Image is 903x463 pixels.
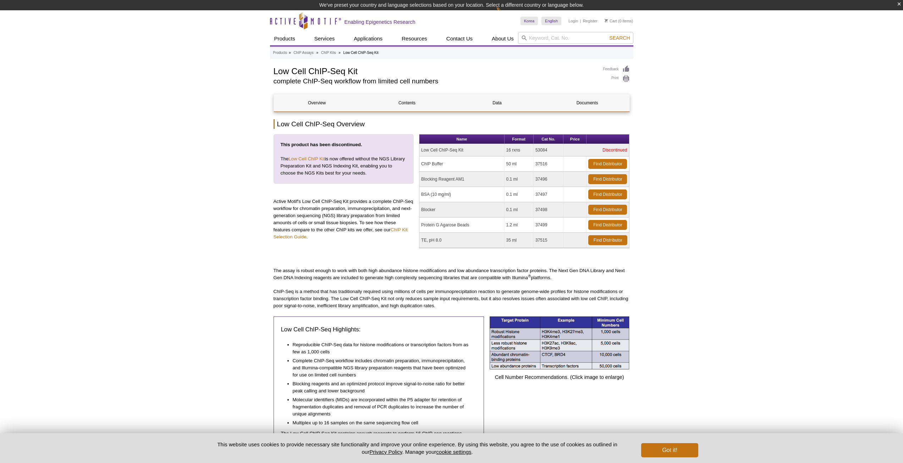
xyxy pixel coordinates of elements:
[505,202,534,217] td: 0.1 ml
[563,144,629,156] td: Discontinued
[293,379,470,395] li: Blocking reagents and an optimized protocol improve signal-to-noise ratio for better peak calling...
[321,50,336,56] a: ChIP Kits
[293,50,314,56] a: ChIP Assays
[528,274,531,278] sup: ®
[274,78,596,84] h2: complete ChIP-Seq workflow from limited cell numbers
[588,189,627,199] a: Find Distributor
[568,18,578,23] a: Login
[489,316,630,372] a: Click for larger image
[583,18,598,23] a: Register
[454,94,540,111] a: Data
[442,32,477,45] a: Contact Us
[288,156,325,161] a: Low Cell ChIP Kit
[534,156,563,172] td: 37516
[588,235,627,245] a: Find Distributor
[397,32,431,45] a: Resources
[505,187,534,202] td: 0.1 ml
[310,32,339,45] a: Services
[419,217,504,233] td: Protein G Agarose Beads
[419,187,504,202] td: BSA (10 mg/ml)
[293,339,470,355] li: Reproducible ChIP-Seq data for histone modifications or transcription factors from as few as 1,00...
[580,17,581,25] li: |
[521,17,538,25] a: Korea
[274,65,596,76] h1: Low Cell ChIP-Seq Kit
[518,32,633,44] input: Keyword, Cat. No.
[588,205,627,215] a: Find Distributor
[293,418,470,426] li: Multiplex up to 16 samples on the same sequencing flow cell
[534,217,563,233] td: 37499
[505,134,534,144] th: Format
[489,372,630,380] h4: Cell Number Recommendations. (Click image to enlarge)
[544,94,631,111] a: Documents
[419,202,504,217] td: Blocker
[338,51,341,55] li: »
[364,94,450,111] a: Contents
[505,156,534,172] td: 50 ml
[505,217,534,233] td: 1.2 ml
[293,395,470,418] li: Molecular identifiers (MIDs) are incorporated within the P5 adapter for retention of fragmentatio...
[563,134,587,144] th: Price
[281,142,362,147] strong: This product has been discontinued.
[603,75,630,83] a: Print
[588,174,627,184] a: Find Distributor
[534,202,563,217] td: 37498
[369,449,402,455] a: Privacy Policy
[505,172,534,187] td: 0.1 ml
[343,51,379,55] li: Low Cell ChIP-Seq Kit
[419,134,504,144] th: Name
[316,51,319,55] li: »
[609,35,630,41] span: Search
[605,18,617,23] a: Cart
[607,35,632,41] button: Search
[534,187,563,202] td: 37497
[488,32,518,45] a: About Us
[274,119,630,129] h2: Low Cell ChIP-Seq Overview
[534,172,563,187] td: 37496
[205,441,630,456] p: This website uses cookies to provide necessary site functionality and improve your online experie...
[496,5,515,22] img: Change Here
[534,144,563,156] td: 53084
[270,32,299,45] a: Products
[274,267,630,281] p: The assay is robust enough to work with both high abundance histone modifications and low abundan...
[274,94,360,111] a: Overview
[605,19,608,22] img: Your Cart
[436,449,471,455] button: cookie settings
[281,430,477,451] p: The Low Cell ChIP-Seq Kit contains enough reagents to perform 16 ChIP-seq reactions. Some of the ...
[274,288,630,309] p: ChIP-Seq is a method that has traditionally required using millions of cells per immunoprecipitat...
[273,50,287,56] a: Products
[293,355,470,379] li: Complete ChIP-Seq workflow includes chromatin preparation, immunoprecipitation, and Illumina-comp...
[505,233,534,248] td: 35 ml
[603,65,630,73] a: Feedback
[588,220,627,230] a: Find Distributor
[534,233,563,248] td: 37515
[274,198,414,241] p: Active Motif's Low Cell ChIP-Seq Kit provides a complete ChIP-Seq workflow for chromatin preparat...
[419,233,504,248] td: TE, pH 8.0
[274,227,408,239] a: ChIP Kit Selection Guide
[605,17,633,25] li: (0 items)
[349,32,387,45] a: Applications
[419,156,504,172] td: ChIP Buffer
[419,172,504,187] td: Blocking Reagent AM1
[505,144,534,156] td: 16 rxns
[534,134,563,144] th: Cat No.
[289,51,291,55] li: »
[345,19,415,25] h2: Enabling Epigenetics Research
[274,134,414,184] p: The is now offered without the NGS Library Preparation Kit and NGS Indexing Kit, enabling you to ...
[489,316,630,370] img: Table of Low Cell Number recommendations.
[419,144,504,156] td: Low Cell ChIP-Seq Kit
[588,159,627,169] a: Find Distributor
[281,325,477,334] h3: Low Cell ChIP-Seq Highlights:
[641,443,698,457] button: Got it!
[541,17,561,25] a: English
